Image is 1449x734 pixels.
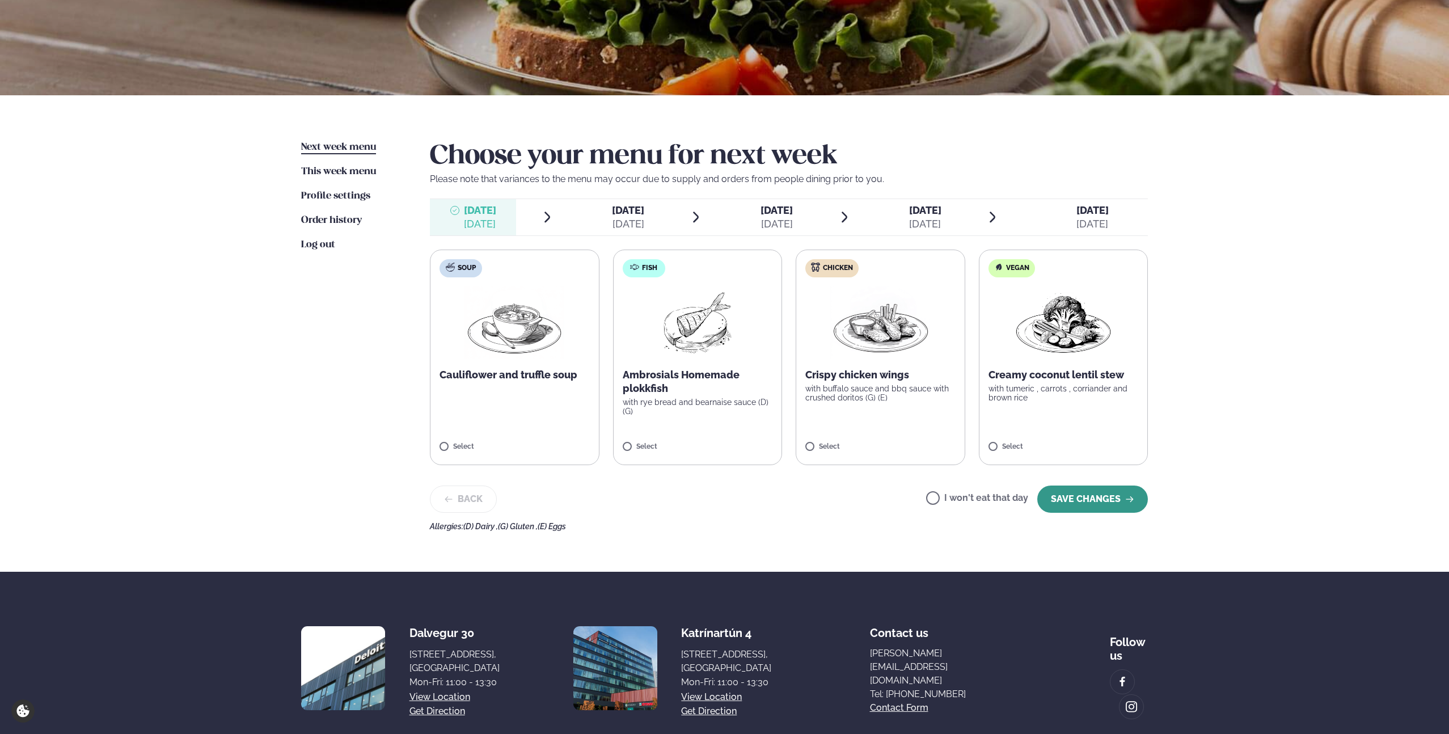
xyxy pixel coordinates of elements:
[994,263,1003,272] img: Vegan.svg
[409,626,500,640] div: Dalvegur 30
[612,204,644,216] span: [DATE]
[761,217,793,231] div: [DATE]
[623,398,773,416] p: with rye bread and bearnaise sauce (D) (G)
[1125,701,1138,714] img: image alt
[870,617,928,640] span: Contact us
[409,690,470,704] a: View location
[830,286,930,359] img: Chicken-wings-legs.png
[642,264,657,273] span: Fish
[301,167,376,176] span: This week menu
[681,648,771,675] div: [STREET_ADDRESS], [GEOGRAPHIC_DATA]
[409,676,500,689] div: Mon-Fri: 11:00 - 13:30
[430,522,1148,531] div: Allergies:
[498,522,538,531] span: (G) Gluten ,
[681,705,737,718] a: Get direction
[301,626,385,710] img: image alt
[761,204,793,216] span: [DATE]
[573,626,657,710] img: image alt
[1076,204,1109,216] span: [DATE]
[301,165,376,179] a: This week menu
[681,676,771,689] div: Mon-Fri: 11:00 - 13:30
[409,648,500,675] div: [STREET_ADDRESS], [GEOGRAPHIC_DATA]
[805,368,956,382] p: Crispy chicken wings
[463,522,498,531] span: (D) Dairy ,
[1037,486,1148,513] button: SAVE CHANGES
[301,216,362,225] span: Order history
[1120,695,1143,719] a: image alt
[464,286,564,359] img: Soup.png
[909,204,941,216] span: [DATE]
[1116,676,1129,689] img: image alt
[446,263,455,272] img: soup.svg
[823,264,853,273] span: Chicken
[805,384,956,402] p: with buffalo sauce and bbq sauce with crushed doritos (G) (E)
[440,368,590,382] p: Cauliflower and truffle soup
[681,626,771,640] div: Katrínartún 4
[909,217,941,231] div: [DATE]
[623,368,773,395] p: Ambrosials Homemade plokkfish
[464,217,496,231] div: [DATE]
[301,142,376,152] span: Next week menu
[301,240,335,250] span: Log out
[301,141,376,154] a: Next week menu
[661,286,734,359] img: fish.png
[1110,670,1134,694] a: image alt
[301,214,362,227] a: Order history
[811,263,820,272] img: chicken.svg
[630,263,639,272] img: fish.svg
[301,238,335,252] a: Log out
[301,191,370,201] span: Profile settings
[988,368,1139,382] p: Creamy coconut lentil stew
[11,699,35,723] a: Cookie settings
[430,172,1148,186] p: Please note that variances to the menu may occur due to supply and orders from people dining prio...
[870,701,928,715] a: Contact form
[538,522,566,531] span: (E) Eggs
[1076,217,1109,231] div: [DATE]
[988,384,1139,402] p: with tumeric , carrots , corriander and brown rice
[458,264,476,273] span: Soup
[1006,264,1029,273] span: Vegan
[1013,286,1113,359] img: Vegan.png
[681,690,742,704] a: View location
[870,687,1012,701] a: Tel: [PHONE_NUMBER]
[409,705,465,718] a: Get direction
[464,204,496,216] span: [DATE]
[301,189,370,203] a: Profile settings
[430,141,1148,172] h2: Choose your menu for next week
[430,486,497,513] button: Back
[1110,626,1148,663] div: Follow us
[870,647,1012,687] a: [PERSON_NAME][EMAIL_ADDRESS][DOMAIN_NAME]
[612,217,644,231] div: [DATE]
